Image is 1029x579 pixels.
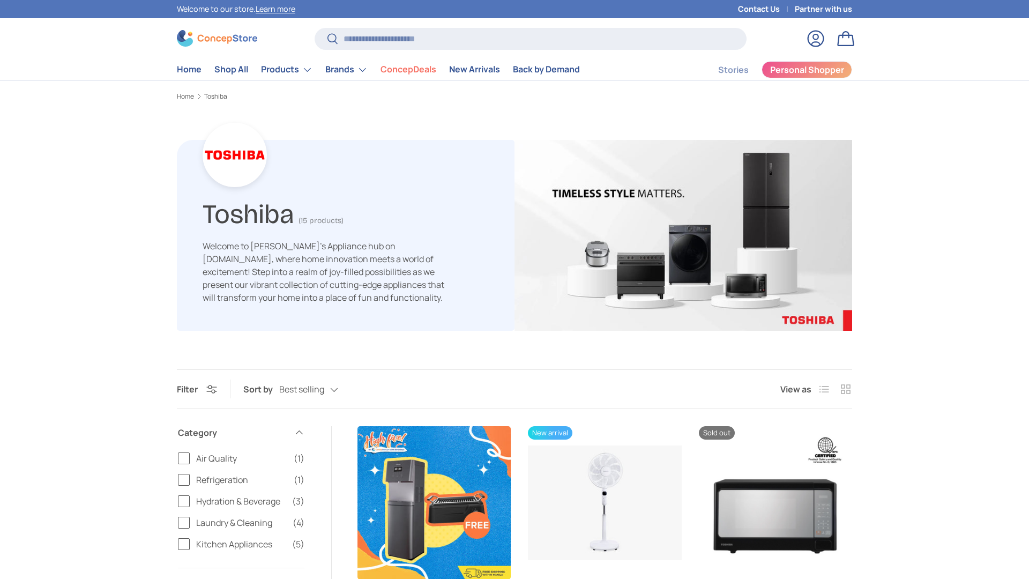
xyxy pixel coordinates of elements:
[699,426,735,440] span: Sold out
[255,59,319,80] summary: Products
[243,383,279,396] label: Sort by
[294,452,304,465] span: (1)
[738,3,795,15] a: Contact Us
[196,516,286,529] span: Laundry & Cleaning
[178,413,304,452] summary: Category
[292,495,304,508] span: (3)
[319,59,374,80] summary: Brands
[177,383,198,395] span: Filter
[177,3,295,15] p: Welcome to our store.
[177,92,852,101] nav: Breadcrumbs
[513,59,580,80] a: Back by Demand
[256,4,295,14] a: Learn more
[780,383,811,396] span: View as
[203,240,454,304] p: Welcome to [PERSON_NAME]'s Appliance hub on [DOMAIN_NAME], where home innovation meets a world of...
[177,93,194,100] a: Home
[204,93,227,100] a: Toshiba
[528,426,572,440] span: New arrival
[177,30,257,47] img: ConcepStore
[762,61,852,78] a: Personal Shopper
[299,216,344,225] span: (15 products)
[770,65,844,74] span: Personal Shopper
[196,495,286,508] span: Hydration & Beverage
[203,194,294,230] h1: Toshiba
[196,473,287,486] span: Refrigeration
[177,383,217,395] button: Filter
[449,59,500,80] a: New Arrivals
[279,384,324,395] span: Best selling
[381,59,436,80] a: ConcepDeals
[177,59,580,80] nav: Primary
[718,60,749,80] a: Stories
[196,452,287,465] span: Air Quality
[325,59,368,80] a: Brands
[692,59,852,80] nav: Secondary
[292,538,304,551] span: (5)
[178,426,287,439] span: Category
[514,140,852,331] img: Toshiba
[795,3,852,15] a: Partner with us
[177,59,202,80] a: Home
[293,516,304,529] span: (4)
[214,59,248,80] a: Shop All
[261,59,312,80] a: Products
[279,380,360,399] button: Best selling
[196,538,286,551] span: Kitchen Appliances
[294,473,304,486] span: (1)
